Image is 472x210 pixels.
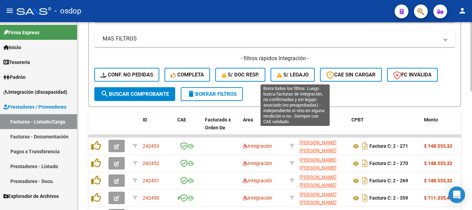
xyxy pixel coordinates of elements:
datatable-header-cell: Facturado x Orden De [202,112,240,143]
span: Integración [243,161,272,166]
mat-expansion-panel-header: MAS FILTROS [94,30,455,47]
strong: Factura C: 2 - 359 [369,195,408,201]
strong: $ 111.335,49 [424,195,452,201]
mat-icon: delete [187,90,195,98]
span: Buscar Comprobante [101,91,169,97]
mat-icon: menu [6,7,14,15]
button: Conf. no pedidas [94,68,159,82]
span: 242453 [143,143,159,149]
button: S/ Doc Resp. [215,68,266,82]
datatable-header-cell: Monto [421,112,463,143]
datatable-header-cell: CAE [174,112,202,143]
span: Area [243,117,253,122]
button: S/ legajo [271,68,315,82]
strong: $ 148.555,32 [424,143,452,149]
span: [PERSON_NAME] [PERSON_NAME] [300,157,337,171]
div: 27289734665 [300,191,346,205]
span: Integración (discapacidad) [3,88,67,96]
strong: $ 148.555,32 [424,178,452,183]
span: Monto [424,117,438,122]
span: Tesorería [3,58,30,66]
span: Integración [243,195,272,201]
i: Descargar documento [360,175,369,186]
span: Facturado x Orden De [205,117,231,130]
span: Integración [243,143,272,149]
span: Integración [243,178,272,183]
datatable-header-cell: CPBT [349,112,421,143]
span: [PERSON_NAME] [PERSON_NAME] [300,174,337,188]
button: Completa [164,68,210,82]
i: Descargar documento [360,192,369,203]
mat-icon: search [101,90,109,98]
span: S/ legajo [277,72,309,78]
mat-icon: person [458,7,466,15]
h4: - filtros rápidos Integración - [94,55,455,62]
span: [PERSON_NAME] [PERSON_NAME] [300,192,337,205]
div: 23246008574 [300,156,346,171]
mat-panel-title: MAS FILTROS [103,35,438,43]
div: 23246008574 [300,139,346,153]
span: CAE [177,117,186,122]
datatable-header-cell: ID [140,112,174,143]
span: Conf. no pedidas [101,72,153,78]
datatable-header-cell: Area [240,112,287,143]
strong: Factura C: 2 - 269 [369,178,408,184]
span: S/ Doc Resp. [221,72,259,78]
div: Open Intercom Messenger [449,186,465,203]
span: FC Inválida [393,72,432,78]
button: Borrar Filtros [181,87,243,101]
strong: Factura C: 2 - 271 [369,144,408,149]
span: 242450 [143,195,159,201]
i: Descargar documento [360,140,369,152]
div: 23246008574 [300,173,346,188]
i: Descargar documento [360,158,369,169]
strong: $ 148.555,32 [424,161,452,166]
span: 242452 [143,161,159,166]
span: - osdop [55,3,81,19]
span: ID [143,117,147,122]
strong: Factura C: 2 - 270 [369,161,408,166]
button: CAE SIN CARGAR [320,68,382,82]
span: CAE SIN CARGAR [326,72,376,78]
span: Firma Express [3,29,39,36]
span: Completa [171,72,204,78]
span: Explorador de Archivos [3,192,59,200]
span: Inicio [3,44,21,51]
span: 242451 [143,178,159,183]
span: Prestadores / Proveedores [3,103,66,111]
span: Borrar Filtros [187,91,237,97]
datatable-header-cell: Razón Social [297,112,349,143]
span: CPBT [351,117,364,122]
button: Buscar Comprobante [94,87,175,101]
button: FC Inválida [387,68,438,82]
span: Razón Social [300,117,328,122]
span: [PERSON_NAME] [PERSON_NAME] [300,140,337,153]
span: Padrón [3,73,26,81]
